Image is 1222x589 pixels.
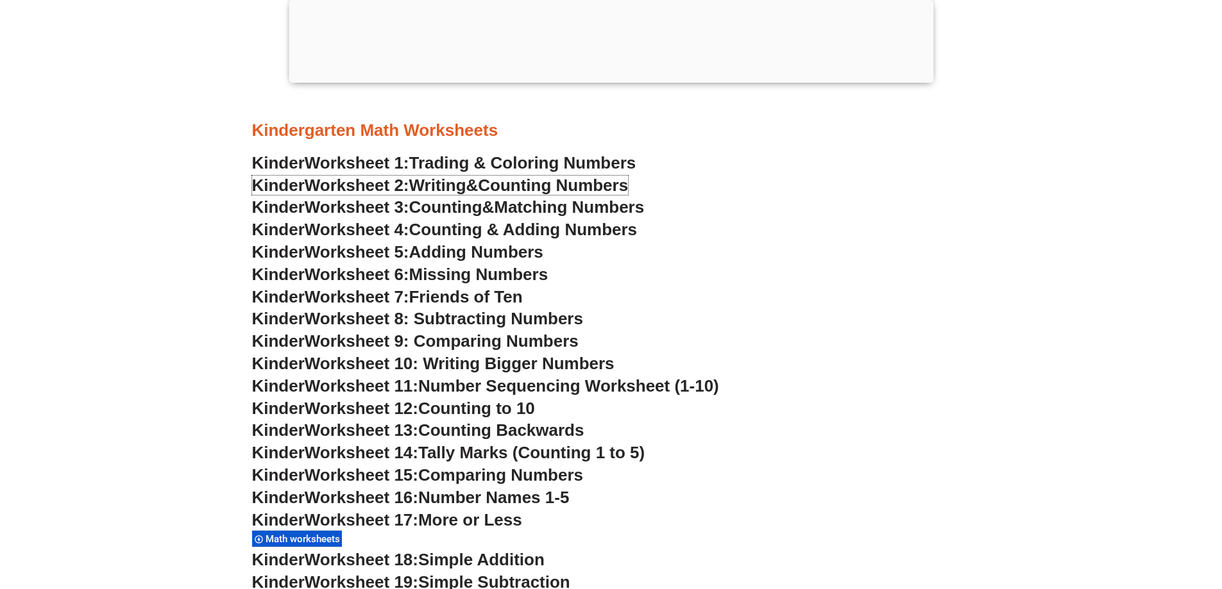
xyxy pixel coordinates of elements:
[252,287,523,306] a: KinderWorksheet 7:Friends of Ten
[252,153,305,172] span: Kinder
[418,465,583,485] span: Comparing Numbers
[305,488,418,507] span: Worksheet 16:
[252,220,638,239] a: KinderWorksheet 4:Counting & Adding Numbers
[305,465,418,485] span: Worksheet 15:
[252,550,305,569] span: Kinder
[252,309,305,328] span: Kinder
[409,242,543,261] span: Adding Numbers
[252,197,645,217] a: KinderWorksheet 3:Counting&Matching Numbers
[252,287,305,306] span: Kinder
[305,176,409,195] span: Worksheet 2:
[252,242,543,261] a: KinderWorksheet 5:Adding Numbers
[409,197,482,217] span: Counting
[252,488,305,507] span: Kinder
[252,265,305,284] span: Kinder
[305,420,418,440] span: Worksheet 13:
[252,309,583,328] a: KinderWorksheet 8: Subtracting Numbers
[305,376,418,395] span: Worksheet 11:
[252,465,305,485] span: Kinder
[409,176,466,195] span: Writing
[305,399,418,418] span: Worksheet 12:
[252,220,305,239] span: Kinder
[305,443,418,462] span: Worksheet 14:
[305,354,615,373] span: Worksheet 10: Writing Bigger Numbers
[252,176,305,195] span: Kinder
[409,265,548,284] span: Missing Numbers
[252,265,548,284] a: KinderWorksheet 6:Missing Numbers
[266,533,344,545] span: Math worksheets
[418,376,719,395] span: Number Sequencing Worksheet (1-10)
[418,488,569,507] span: Number Names 1-5
[418,443,645,462] span: Tally Marks (Counting 1 to 5)
[409,153,636,172] span: Trading & Coloring Numbers
[252,120,971,142] h3: Kindergarten Math Worksheets
[252,242,305,261] span: Kinder
[305,287,409,306] span: Worksheet 7:
[252,354,305,373] span: Kinder
[252,331,305,351] span: Kinder
[252,176,629,195] a: KinderWorksheet 2:Writing&Counting Numbers
[1008,444,1222,589] iframe: Chat Widget
[418,420,584,440] span: Counting Backwards
[418,399,535,418] span: Counting to 10
[252,354,615,373] a: KinderWorksheet 10: Writing Bigger Numbers
[305,510,418,529] span: Worksheet 17:
[252,443,305,462] span: Kinder
[305,550,418,569] span: Worksheet 18:
[305,242,409,261] span: Worksheet 5:
[252,376,305,395] span: Kinder
[252,153,636,172] a: KinderWorksheet 1:Trading & Coloring Numbers
[418,510,522,529] span: More or Less
[305,309,583,328] span: Worksheet 8: Subtracting Numbers
[494,197,644,217] span: Matching Numbers
[409,220,638,239] span: Counting & Adding Numbers
[305,220,409,239] span: Worksheet 4:
[409,287,523,306] span: Friends of Ten
[252,399,305,418] span: Kinder
[305,197,409,217] span: Worksheet 3:
[252,197,305,217] span: Kinder
[305,331,579,351] span: Worksheet 9: Comparing Numbers
[305,265,409,284] span: Worksheet 6:
[252,530,342,547] div: Math worksheets
[418,550,545,569] span: Simple Addition
[252,510,305,529] span: Kinder
[305,153,409,172] span: Worksheet 1:
[478,176,628,195] span: Counting Numbers
[252,331,579,351] a: KinderWorksheet 9: Comparing Numbers
[252,420,305,440] span: Kinder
